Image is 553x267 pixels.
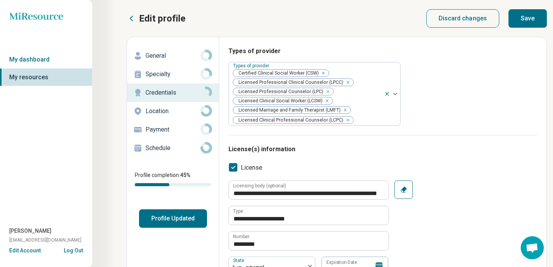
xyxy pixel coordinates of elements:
[9,247,41,255] button: Edit Account
[233,107,343,114] span: Licensed Marriage and Family Therapist (LMFT)
[146,70,200,79] p: Specialty
[146,88,200,97] p: Credentials
[146,125,200,134] p: Payment
[9,237,81,244] span: [EMAIL_ADDRESS][DOMAIN_NAME]
[9,227,51,235] span: [PERSON_NAME]
[233,184,286,188] label: Licensing body (optional)
[127,65,219,83] a: Specialty
[146,51,200,60] p: General
[233,63,271,68] label: Types of provider
[135,183,211,186] div: Profile completion
[508,9,547,28] button: Save
[127,102,219,120] a: Location
[233,70,321,77] span: Certified Clinical Social Worker (CSW)
[233,79,346,86] span: Licensed Professional Clinical Counselor (LPCC)
[521,236,544,259] a: Open chat
[180,172,190,178] span: 45 %
[127,139,219,157] a: Schedule
[127,167,219,191] div: Profile completion:
[139,12,185,25] p: Edit profile
[127,83,219,102] a: Credentials
[127,120,219,139] a: Payment
[233,209,243,214] label: Type
[127,12,185,25] button: Edit profile
[146,107,200,116] p: Location
[233,97,325,105] span: Licensed Clinical Social Worker (LCSW)
[146,144,200,153] p: Schedule
[233,234,250,239] label: Number
[233,258,246,264] label: State
[139,209,207,228] button: Profile Updated
[233,117,346,124] span: Licensed Clinical Professional Counselor (LCPC)
[64,247,83,253] button: Log Out
[228,145,537,154] h3: License(s) information
[233,88,326,95] span: Licensed Professional Counselor (LPC)
[127,47,219,65] a: General
[426,9,500,28] button: Discard changes
[229,206,389,225] input: credential.licenses.0.name
[228,47,537,56] h3: Types of provider
[241,163,262,172] span: License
